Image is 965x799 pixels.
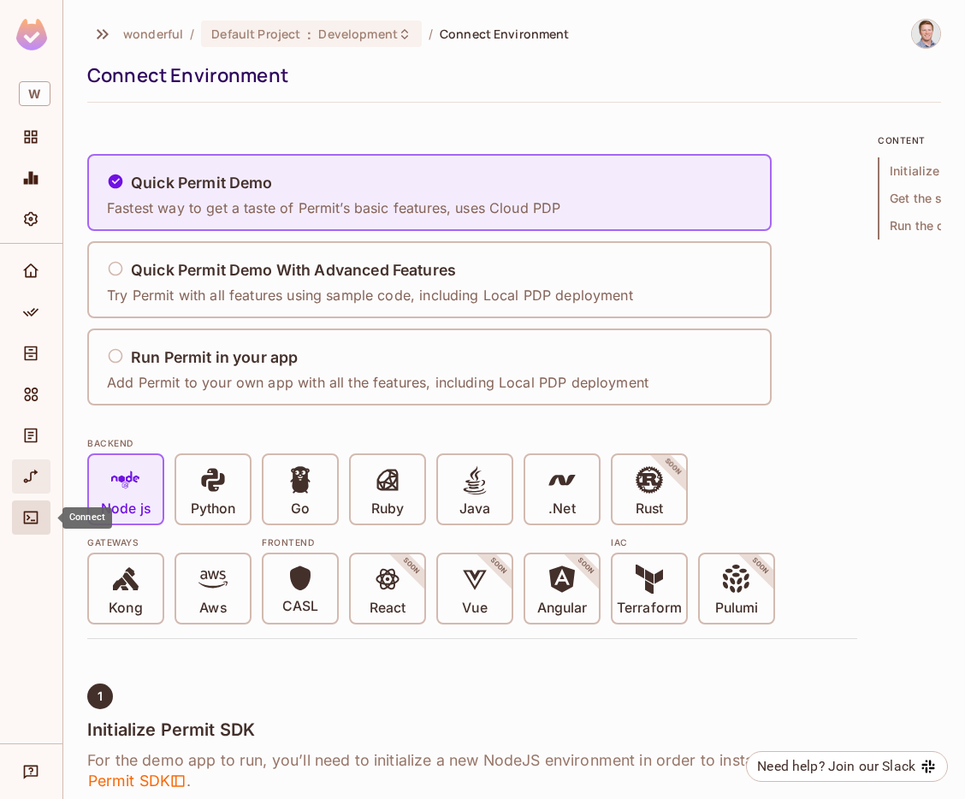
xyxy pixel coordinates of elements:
span: : [306,27,312,41]
p: Vue [462,600,487,617]
span: SOON [378,533,445,600]
p: Kong [109,600,142,617]
li: / [190,26,194,42]
div: Gateways [87,536,252,549]
p: Node js [101,500,151,518]
img: Abe Clark [912,20,940,48]
span: Permit SDK [87,771,186,791]
div: Projects [12,120,50,154]
div: IAC [611,536,775,549]
div: Audit Log [12,418,50,453]
div: Directory [12,336,50,370]
p: Angular [537,600,588,617]
span: Connect Environment [440,26,570,42]
p: Go [291,500,310,518]
div: Settings [12,202,50,236]
div: URL Mapping [12,459,50,494]
span: SOON [727,533,794,600]
p: Ruby [371,500,404,518]
h6: For the demo app to run, you’ll need to initialize a new NodeJS environment in order to install t... [87,750,857,791]
div: Need help? Join our Slack [757,756,915,777]
span: SOON [640,434,707,500]
p: Add Permit to your own app with all the features, including Local PDP deployment [107,373,648,392]
p: React [370,600,406,617]
h4: Initialize Permit SDK [87,719,857,740]
p: Try Permit with all features using sample code, including Local PDP deployment [107,286,633,305]
div: Frontend [262,536,601,549]
h5: Quick Permit Demo With Advanced Features [131,262,456,279]
p: Aws [199,600,226,617]
span: 1 [98,690,103,703]
span: W [19,81,50,106]
p: Pulumi [715,600,758,617]
div: Connect Environment [87,62,932,88]
h5: Run Permit in your app [131,349,298,366]
div: Policy [12,295,50,329]
span: Default Project [211,26,300,42]
p: Terraform [617,600,682,617]
img: SReyMgAAAABJRU5ErkJggg== [16,19,47,50]
span: Development [318,26,397,42]
span: SOON [465,533,532,600]
div: Home [12,254,50,288]
p: Java [459,500,490,518]
p: .Net [548,500,575,518]
h5: Quick Permit Demo [131,175,273,192]
div: Connect [62,507,112,529]
div: Connect [12,500,50,535]
div: Workspace: wonderful [12,74,50,113]
div: Monitoring [12,161,50,195]
p: CASL [282,598,318,615]
span: the active workspace [123,26,183,42]
li: / [429,26,433,42]
div: Elements [12,377,50,411]
div: Help & Updates [12,755,50,789]
p: content [878,133,941,147]
p: Rust [636,500,663,518]
span: SOON [553,533,619,600]
p: Fastest way to get a taste of Permit’s basic features, uses Cloud PDP [107,198,560,217]
p: Python [191,500,235,518]
div: BACKEND [87,436,857,450]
